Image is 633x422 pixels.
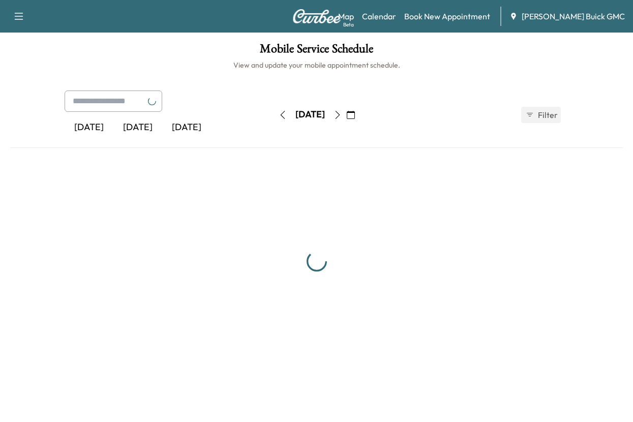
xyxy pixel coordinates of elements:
span: Filter [538,109,556,121]
a: MapBeta [338,10,354,22]
span: [PERSON_NAME] Buick GMC [522,10,625,22]
h1: Mobile Service Schedule [10,43,623,60]
button: Filter [521,107,561,123]
div: [DATE] [65,116,113,139]
div: [DATE] [113,116,162,139]
img: Curbee Logo [292,9,341,23]
div: Beta [343,21,354,28]
a: Book New Appointment [404,10,490,22]
div: [DATE] [295,108,325,121]
a: Calendar [362,10,396,22]
div: [DATE] [162,116,211,139]
h6: View and update your mobile appointment schedule. [10,60,623,70]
